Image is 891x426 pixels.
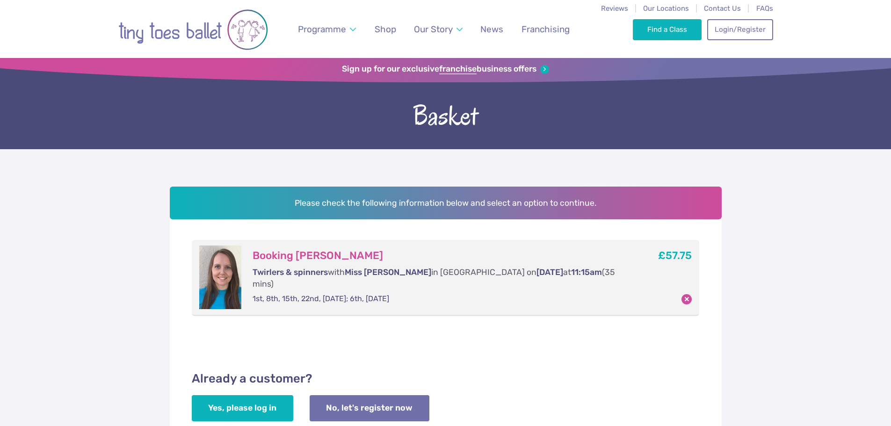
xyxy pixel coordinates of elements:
[192,371,700,386] h3: Already a customer?
[409,18,467,40] a: Our Story
[414,24,453,35] span: Our Story
[643,4,689,13] a: Our Locations
[601,4,628,13] a: Reviews
[480,24,503,35] span: News
[253,267,328,277] span: Twirlers & spinners
[476,18,508,40] a: News
[298,24,346,35] span: Programme
[707,19,773,40] a: Login/Register
[253,267,621,289] p: with in [GEOGRAPHIC_DATA] on at (35 mins)
[658,249,692,262] b: £57.75
[192,395,293,421] a: Yes, please log in
[536,267,563,277] span: [DATE]
[310,395,429,421] a: No, let's register now
[756,4,773,13] a: FAQs
[704,4,741,13] a: Contact Us
[253,294,621,304] p: 1st, 8th, 15th, 22nd, [DATE]; 6th, [DATE]
[522,24,570,35] span: Franchising
[253,249,621,262] h3: Booking [PERSON_NAME]
[370,18,400,40] a: Shop
[293,18,360,40] a: Programme
[170,187,722,219] h2: Please check the following information below and select an option to continue.
[571,267,602,277] span: 11:15am
[342,64,549,74] a: Sign up for our exclusivefranchisebusiness offers
[345,267,431,277] span: Miss [PERSON_NAME]
[517,18,574,40] a: Franchising
[118,6,268,53] img: tiny toes ballet
[375,24,396,35] span: Shop
[439,64,477,74] strong: franchise
[633,19,702,40] a: Find a Class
